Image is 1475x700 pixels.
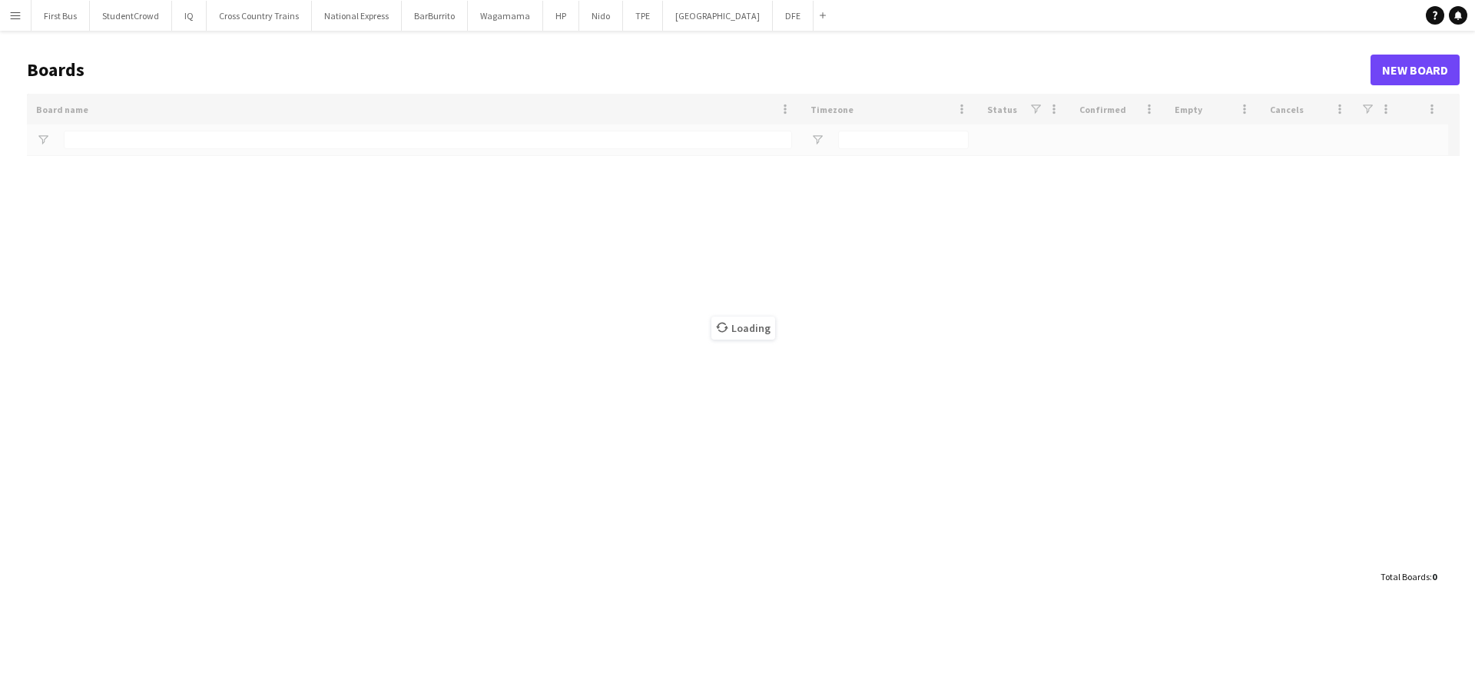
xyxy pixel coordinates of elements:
[579,1,623,31] button: Nido
[27,58,1371,81] h1: Boards
[90,1,172,31] button: StudentCrowd
[1371,55,1460,85] a: New Board
[1432,571,1437,582] span: 0
[468,1,543,31] button: Wagamama
[773,1,814,31] button: DFE
[312,1,402,31] button: National Express
[402,1,468,31] button: BarBurrito
[172,1,207,31] button: IQ
[1381,571,1430,582] span: Total Boards
[1381,562,1437,592] div: :
[31,1,90,31] button: First Bus
[711,317,775,340] span: Loading
[663,1,773,31] button: [GEOGRAPHIC_DATA]
[543,1,579,31] button: HP
[623,1,663,31] button: TPE
[207,1,312,31] button: Cross Country Trains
